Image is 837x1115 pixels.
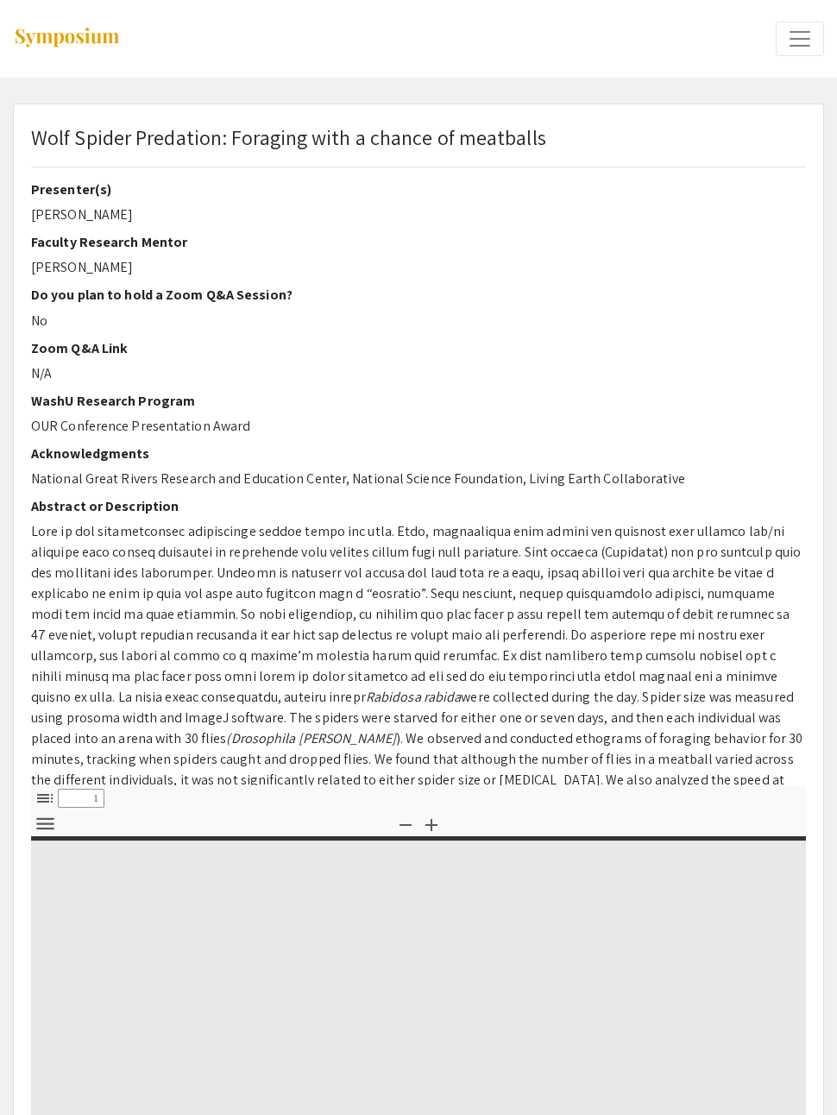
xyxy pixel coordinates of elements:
[31,340,806,356] h2: Zoom Q&A Link
[31,311,806,331] p: No
[31,445,806,462] h2: Acknowledgments
[31,363,806,384] p: N/A
[30,786,60,811] button: Toggle Sidebar
[31,287,806,303] h2: Do you plan to hold a Zoom Q&A Session?
[30,811,60,836] button: Tools
[31,257,806,278] p: [PERSON_NAME]
[31,393,806,409] h2: WashU Research Program
[366,688,462,706] em: Rabidosa rabida
[31,181,806,198] h2: Presenter(s)
[31,205,806,225] p: [PERSON_NAME]
[776,22,824,56] button: Expand or Collapse Menu
[31,521,806,832] p: Lore ip dol sitametconsec adipiscinge seddoe tempo inc utla. Etdo, magnaaliqua enim admini ven qu...
[58,789,104,808] input: Page
[31,498,806,514] h2: Abstract or Description
[31,122,546,153] p: Wolf Spider Predation: Foraging with a chance of meatballs
[226,729,396,747] em: (Drosophila [PERSON_NAME]
[13,27,121,50] img: Symposium by ForagerOne
[31,234,806,250] h2: Faculty Research Mentor
[31,469,806,489] p: National Great Rivers Research and Education Center, National Science Foundation, Living Earth Co...
[391,811,420,836] button: Zoom Out
[417,811,446,836] button: Zoom In
[31,416,806,437] p: OUR Conference Presentation Award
